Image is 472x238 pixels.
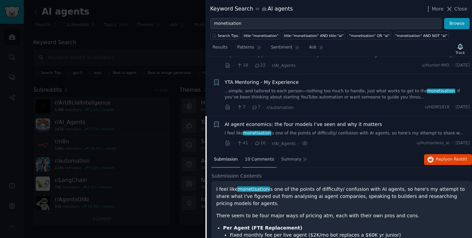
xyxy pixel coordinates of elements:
[242,32,280,39] a: title:"monetisation"
[272,63,296,68] span: r/AI_Agents
[432,5,444,13] span: More
[456,140,470,146] span: [DATE]
[252,104,260,110] span: 7
[456,62,470,69] span: [DATE]
[255,6,259,12] span: in
[245,157,274,163] span: 10 Comments
[284,33,343,38] div: title:"monetisation" AND title:"ai"
[298,140,299,147] span: ·
[218,33,238,38] span: Search Tips
[268,62,269,69] span: ·
[235,42,264,56] a: Patterns
[263,104,264,111] span: ·
[210,32,240,39] button: Search Tips
[422,62,449,69] span: u/Hunter-MIO
[417,140,450,146] span: u/Humanless_ai
[233,62,234,69] span: ·
[213,44,227,51] span: Results
[225,88,470,100] a: ...simple, and tailored to each person—nothing too much to handle, just what works to get to them...
[225,79,299,86] a: YTA Mentoring - My Experience
[394,32,449,39] a: "monetisation" AND NOT "ai"
[267,105,294,110] span: r/automation
[248,104,249,111] span: ·
[225,121,382,128] a: AI agent economics: the four models I’ve seen and why it matters
[283,32,345,39] a: title:"monetisation" AND title:"ai"
[237,186,269,192] span: monetisation
[307,42,326,56] a: Ask
[425,104,449,110] span: u/HDM1818
[348,32,391,39] a: "monetisation" OR "ai"
[456,104,470,110] span: [DATE]
[349,33,390,38] div: "monetisation" OR "ai"
[395,33,447,38] div: "monetisation" AND NOT "ai"
[225,130,470,136] a: I feel likemonetisationis one of the points of difficulty/ confusion with AI agents, so here's my...
[444,18,470,30] button: Browse
[448,157,467,162] span: on Reddit
[427,89,455,93] span: monetisation
[254,62,266,69] span: 22
[271,44,292,51] span: Sentiment
[210,5,293,13] div: Keyword Search AI agents
[281,157,301,163] span: Summary
[233,140,234,147] span: ·
[436,157,467,163] span: Reply
[452,104,453,110] span: ·
[233,104,234,111] span: ·
[251,140,252,147] span: ·
[216,186,467,207] p: I feel like is one of the points of difficulty/ confusion with AI agents, so here's my attempt to...
[454,5,467,13] span: Close
[269,42,302,56] a: Sentiment
[210,42,230,56] a: Results
[237,62,248,69] span: 18
[309,44,317,51] span: Ask
[452,140,453,146] span: ·
[237,140,248,146] span: 41
[272,141,296,146] span: r/AI_Agents
[243,131,271,135] span: monetisation
[237,44,254,51] span: Patterns
[210,18,442,30] input: Try a keyword related to your business
[268,140,269,147] span: ·
[456,50,465,55] div: Track
[446,5,467,13] button: Close
[237,104,245,110] span: 7
[216,212,467,219] p: There seem to be four major ways of pricing atm, each with their own pros and cons.
[452,62,453,69] span: ·
[251,62,252,69] span: ·
[424,154,472,165] button: Replyon Reddit
[425,5,444,13] button: More
[223,225,302,231] strong: Per Agent (FTE Replacement)
[212,172,262,180] span: Submission Contents
[254,140,266,146] span: 10
[453,42,467,56] button: Track
[214,157,238,163] span: Submission
[244,33,279,38] div: title:"monetisation"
